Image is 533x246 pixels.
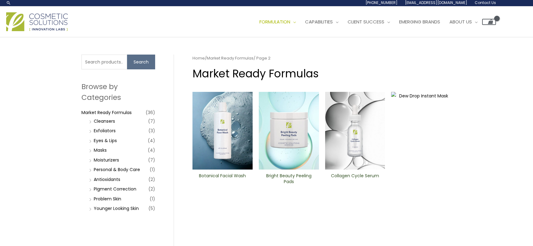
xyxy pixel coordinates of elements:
[264,173,314,187] a: Bright Beauty Peeling Pads
[264,173,314,185] h2: Bright Beauty Peeling Pads
[348,18,384,25] span: Client Success
[127,55,155,69] button: Search
[445,13,482,31] a: About Us
[94,196,121,202] a: Problem Skin
[94,166,140,173] a: Personal & Body Care
[148,136,155,145] span: (4)
[81,55,127,69] input: Search products…
[449,18,472,25] span: About Us
[325,92,385,170] img: Collagen Cycle Serum
[207,55,254,61] a: Market Ready Formulas
[305,18,333,25] span: Capabilities
[94,147,107,153] a: Masks
[94,157,119,163] a: Moisturizers
[148,175,155,184] span: (2)
[150,195,155,203] span: (1)
[148,204,155,213] span: (5)
[81,109,132,116] a: Market Ready Formulas
[255,13,300,31] a: Formulation
[330,173,380,187] a: Collagen Cycle Serum
[6,0,11,5] a: Search icon link
[6,12,68,31] img: Cosmetic Solutions Logo
[399,18,440,25] span: Emerging Brands
[148,156,155,164] span: (7)
[198,173,247,185] h2: Botanical Facial Wash
[259,18,290,25] span: Formulation
[94,205,139,211] a: Younger Looking Skin
[94,137,117,144] a: Eyes & Lips
[94,118,115,124] a: Cleansers
[146,108,155,117] span: (36)
[395,13,445,31] a: Emerging Brands
[94,186,136,192] a: PIgment Correction
[192,55,205,61] a: Home
[300,13,343,31] a: Capabilities
[94,176,120,182] a: Antioxidants
[192,66,451,81] h1: Market Ready Formulas
[148,126,155,135] span: (3)
[198,173,247,187] a: Botanical Facial Wash
[94,128,116,134] a: Exfoliators
[482,19,496,25] a: View Shopping Cart, empty
[148,117,155,125] span: (7)
[259,92,319,170] img: Bright Beauty Peeling Pads
[192,55,451,62] nav: Breadcrumb
[330,173,380,185] h2: Collagen Cycle Serum
[148,146,155,154] span: (4)
[250,13,496,31] nav: Site Navigation
[192,92,253,170] img: Botanical Facial Wash
[81,81,155,102] h2: Browse by Categories
[150,165,155,174] span: (1)
[343,13,395,31] a: Client Success
[148,185,155,193] span: (2)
